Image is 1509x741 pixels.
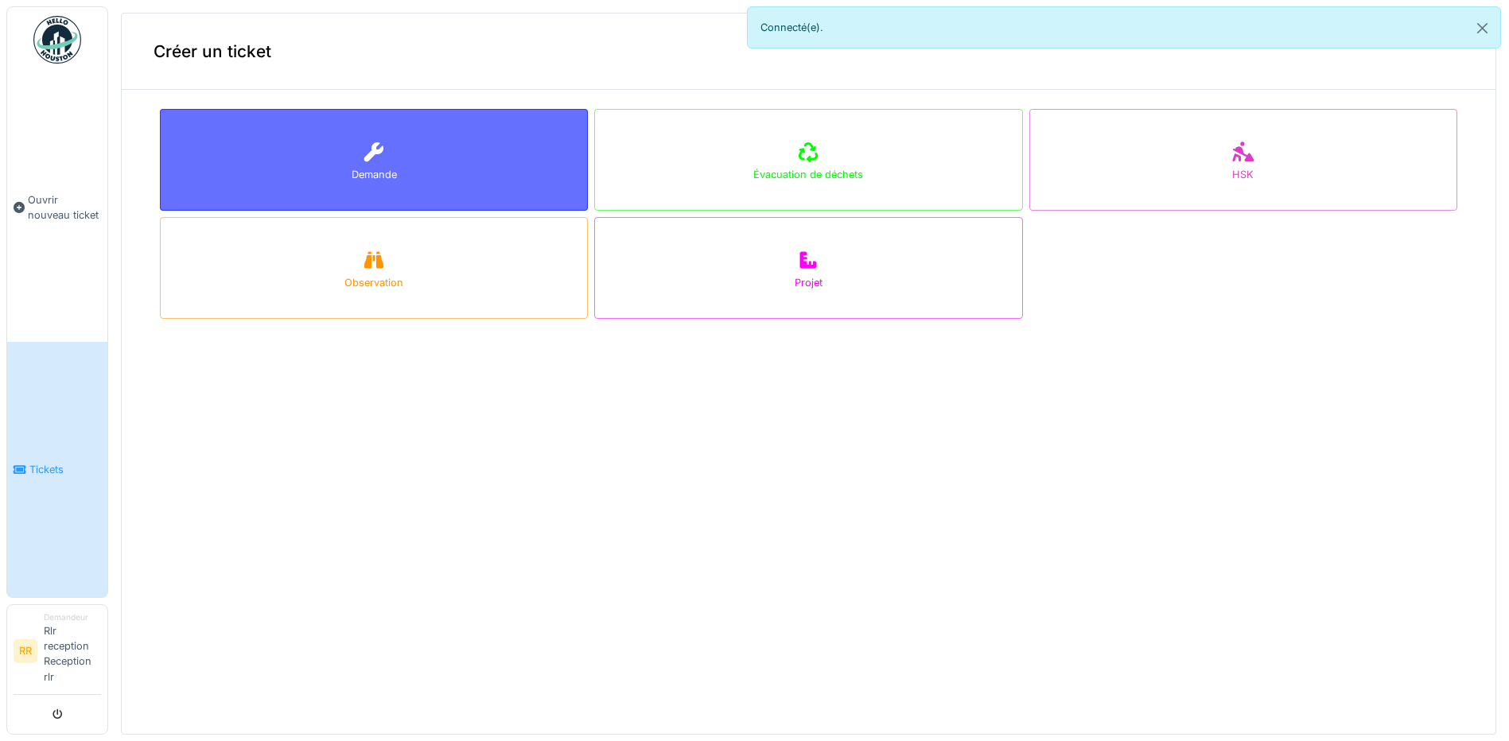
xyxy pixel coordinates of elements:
div: Évacuation de déchets [753,167,863,182]
a: Ouvrir nouveau ticket [7,72,107,342]
div: Observation [344,275,403,290]
li: Rlr reception Reception rlr [44,611,101,691]
div: Projet [795,275,823,290]
div: Connecté(e). [747,6,1502,48]
div: Demande [352,167,397,182]
img: Badge_color-CXgf-gQk.svg [33,16,81,64]
li: RR [14,639,37,663]
a: RR DemandeurRlr reception Reception rlr [14,611,101,695]
div: HSK [1232,167,1254,182]
div: Demandeur [44,611,101,623]
button: Close [1464,7,1500,49]
span: Ouvrir nouveau ticket [28,192,101,223]
span: Tickets [29,462,101,477]
div: Créer un ticket [122,14,1495,90]
a: Tickets [7,342,107,596]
